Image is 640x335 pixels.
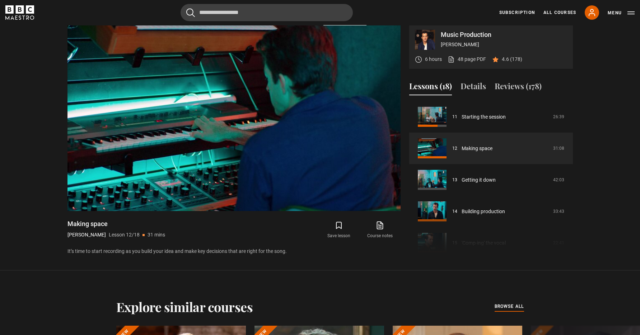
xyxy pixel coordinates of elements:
a: Subscription [499,9,535,16]
p: 31 mins [148,231,165,239]
svg: BBC Maestro [5,5,34,20]
h1: Making space [67,220,165,228]
video-js: Video Player [67,24,401,211]
button: Toggle navigation [608,9,635,16]
p: Lesson 12/18 [109,231,140,239]
button: Lessons (18) [409,80,452,95]
a: Building production [462,208,505,215]
a: 48 page PDF [448,56,486,63]
a: browse all [495,303,524,311]
a: Starting the session [462,113,506,121]
p: 6 hours [425,56,442,63]
h2: Explore similar courses [116,299,253,314]
input: Search [181,4,353,21]
p: [PERSON_NAME] [67,231,106,239]
p: [PERSON_NAME] [441,41,567,48]
span: browse all [495,303,524,310]
button: Reviews (178) [495,80,542,95]
a: All Courses [543,9,576,16]
a: Course notes [359,220,400,240]
p: Music Production [441,32,567,38]
p: It’s time to start recording as you build your idea and make key decisions that are right for the... [67,248,401,255]
a: Getting it down [462,176,496,184]
p: 4.6 (178) [502,56,522,63]
button: Save lesson [318,220,359,240]
button: Details [461,80,486,95]
button: Submit the search query [186,8,195,17]
a: Making space [462,145,492,152]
